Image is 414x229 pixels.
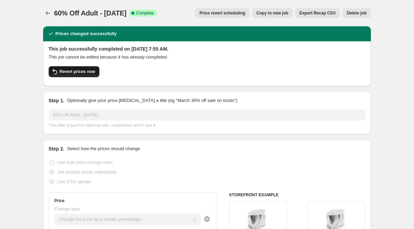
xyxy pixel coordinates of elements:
[56,30,117,37] h2: Prices changed successfully
[343,8,371,18] button: Delete job
[49,45,365,52] h2: This job successfully completed on [DATE] 7:55 AM.
[58,160,113,165] span: Use bulk price change rules
[60,69,95,74] span: Revert prices now
[67,145,140,152] p: Select how the prices should change
[295,8,340,18] button: Export Recap CSV
[204,216,210,222] div: help
[256,10,288,16] span: Copy to new job
[55,198,65,204] h3: Price
[49,110,365,121] input: 30% off holiday sale
[49,66,99,77] button: Revert prices now
[67,97,237,104] p: Optionally give your price [MEDICAL_DATA] a title (eg "March 30% off sale on boots")
[199,10,245,16] span: Price revert scheduling
[252,8,293,18] button: Copy to new job
[136,10,154,16] span: Complete
[49,123,156,128] span: This title is just for internal use, customers won't see it
[195,8,249,18] button: Price revert scheduling
[49,145,65,152] h2: Step 2.
[347,10,366,16] span: Delete job
[58,179,91,184] span: Use CSV upload
[55,206,80,211] span: Change type
[229,192,365,198] h6: STOREFRONT EXAMPLE
[49,97,65,104] h2: Step 1.
[49,54,168,60] i: This job cannot be edited because it has already completed.
[58,169,117,175] span: Set product prices individually
[299,10,336,16] span: Export Recap CSV
[54,9,127,17] span: 60% Off Adult - [DATE]
[43,8,53,18] button: Price change jobs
